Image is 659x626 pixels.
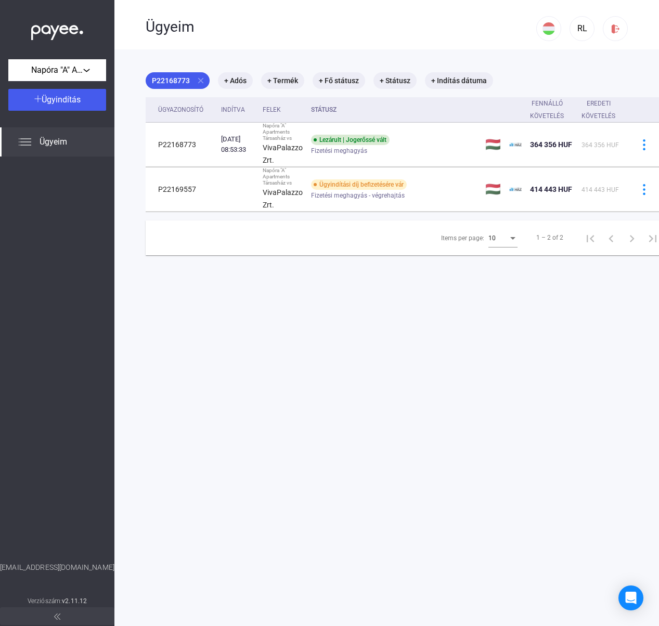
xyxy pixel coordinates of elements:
button: HU [536,16,561,41]
span: 364 356 HUF [582,141,619,149]
div: Fennálló követelés [530,97,564,122]
div: 1 – 2 of 2 [536,231,563,244]
mat-chip: + Termék [261,72,304,89]
div: [DATE] 08:53:33 [221,134,254,155]
img: HU [542,22,555,35]
button: Next page [622,227,642,248]
button: more-blue [633,178,655,200]
span: 364 356 HUF [530,140,572,149]
span: 414 443 HUF [582,186,619,193]
div: Felek [263,103,303,116]
mat-chip: + Indítás dátuma [425,72,493,89]
div: Ügyazonosító [158,103,203,116]
span: Fizetési meghagyás [311,145,367,157]
mat-chip: + Fő státusz [313,72,365,89]
img: list.svg [19,136,31,148]
button: Napóra "A" Apartments [GEOGRAPHIC_DATA] [8,59,106,81]
td: P22168773 [146,123,217,167]
button: logout-red [603,16,628,41]
div: Indítva [221,103,245,116]
img: plus-white.svg [34,95,42,102]
div: Felek [263,103,281,116]
span: Fizetési meghagyás - végrehajtás [311,189,405,202]
button: Ügyindítás [8,89,106,111]
span: 414 443 HUF [530,185,572,193]
mat-chip: P22168773 [146,72,210,89]
img: more-blue [639,139,650,150]
span: Ügyeim [40,136,67,148]
td: 🇭🇺 [481,123,505,167]
img: ehaz-mini [509,138,522,151]
strong: v2.11.12 [62,597,87,605]
strong: VivaPalazzo Zrt. [263,144,303,164]
img: white-payee-white-dot.svg [31,19,83,41]
span: 10 [488,234,496,242]
div: Eredeti követelés [582,97,615,122]
div: Eredeti követelés [582,97,625,122]
mat-icon: close [196,76,205,85]
td: P22169557 [146,167,217,212]
div: Indítva [221,103,254,116]
mat-select: Items per page: [488,231,518,244]
td: 🇭🇺 [481,167,505,212]
div: Fennálló követelés [530,97,573,122]
div: Ügyindítási díj befizetésére vár [311,179,407,190]
div: Lezárult | Jogerőssé vált [311,135,390,145]
div: Open Intercom Messenger [618,585,643,610]
mat-chip: + Adós [218,72,253,89]
div: Napóra "A" Apartments Társasház vs [263,167,303,186]
mat-chip: + Státusz [373,72,417,89]
img: ehaz-mini [509,183,522,195]
button: RL [570,16,595,41]
button: Previous page [601,227,622,248]
img: arrow-double-left-grey.svg [54,614,60,620]
button: more-blue [633,134,655,155]
th: Státusz [307,97,481,123]
img: more-blue [639,184,650,195]
button: First page [580,227,601,248]
div: Napóra "A" Apartments Társasház vs [263,123,303,141]
strong: VivaPalazzo Zrt. [263,188,303,209]
img: logout-red [610,23,621,34]
div: Items per page: [441,232,484,244]
span: Napóra "A" Apartments [GEOGRAPHIC_DATA] [31,64,83,76]
div: Ügyazonosító [158,103,213,116]
span: Ügyindítás [42,95,81,105]
div: RL [573,22,591,35]
div: Ügyeim [146,18,536,36]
